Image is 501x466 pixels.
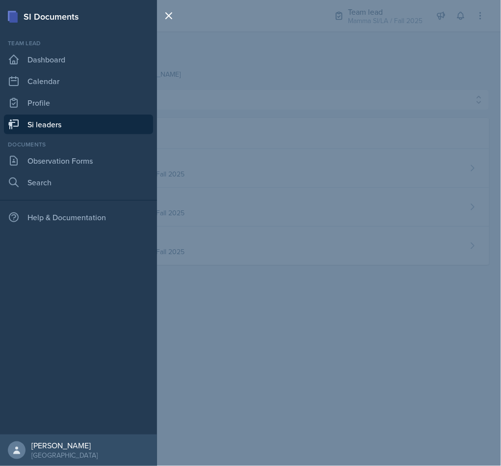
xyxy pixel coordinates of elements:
[31,440,98,450] div: [PERSON_NAME]
[4,115,153,134] a: Si leaders
[4,173,153,192] a: Search
[31,450,98,460] div: [GEOGRAPHIC_DATA]
[4,93,153,113] a: Profile
[4,50,153,69] a: Dashboard
[4,207,153,227] div: Help & Documentation
[4,71,153,91] a: Calendar
[4,140,153,149] div: Documents
[4,151,153,171] a: Observation Forms
[4,39,153,48] div: Team lead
